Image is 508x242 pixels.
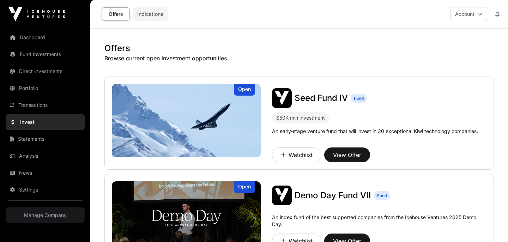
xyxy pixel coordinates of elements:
a: Dashboard [6,30,85,45]
a: Statements [6,131,85,147]
a: Indications [133,7,168,21]
h1: Offers [104,43,494,54]
a: Seed Fund IVOpen [112,84,261,157]
a: Invest [6,114,85,130]
a: Fund Investments [6,47,85,62]
a: Manage Company [6,207,85,223]
a: Offers [102,7,130,21]
p: An index fund of the best supported companies from the Icehouse Ventures 2025 Demo Day. [272,214,486,228]
a: Portfolio [6,80,85,96]
span: Fund [354,96,364,101]
img: Demo Day Fund VII [272,186,292,205]
img: Seed Fund IV [272,88,292,108]
a: News [6,165,85,181]
a: Transactions [6,97,85,113]
img: Seed Fund IV [112,84,261,157]
button: View Offer [324,147,370,162]
a: Seed Fund IV [295,92,348,104]
a: Settings [6,182,85,198]
p: An early-stage venture fund that will invest in 30 exceptional Kiwi technology companies. [272,128,478,135]
span: Seed Fund IV [295,93,348,103]
img: Icehouse Ventures Logo [8,7,65,21]
a: Direct Investments [6,63,85,79]
div: Open [234,181,255,193]
span: Demo Day Fund VII [295,190,371,200]
div: $50K min investment [276,114,325,122]
p: Browse current open investment opportunities. [104,54,494,62]
div: Open [234,84,255,96]
div: $50K min investment [272,112,329,123]
a: Demo Day Fund VII [295,190,371,201]
a: Analysis [6,148,85,164]
button: Watchlist [272,147,321,162]
span: Fund [377,193,387,199]
button: Account [450,7,488,21]
iframe: Chat Widget [473,208,508,242]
